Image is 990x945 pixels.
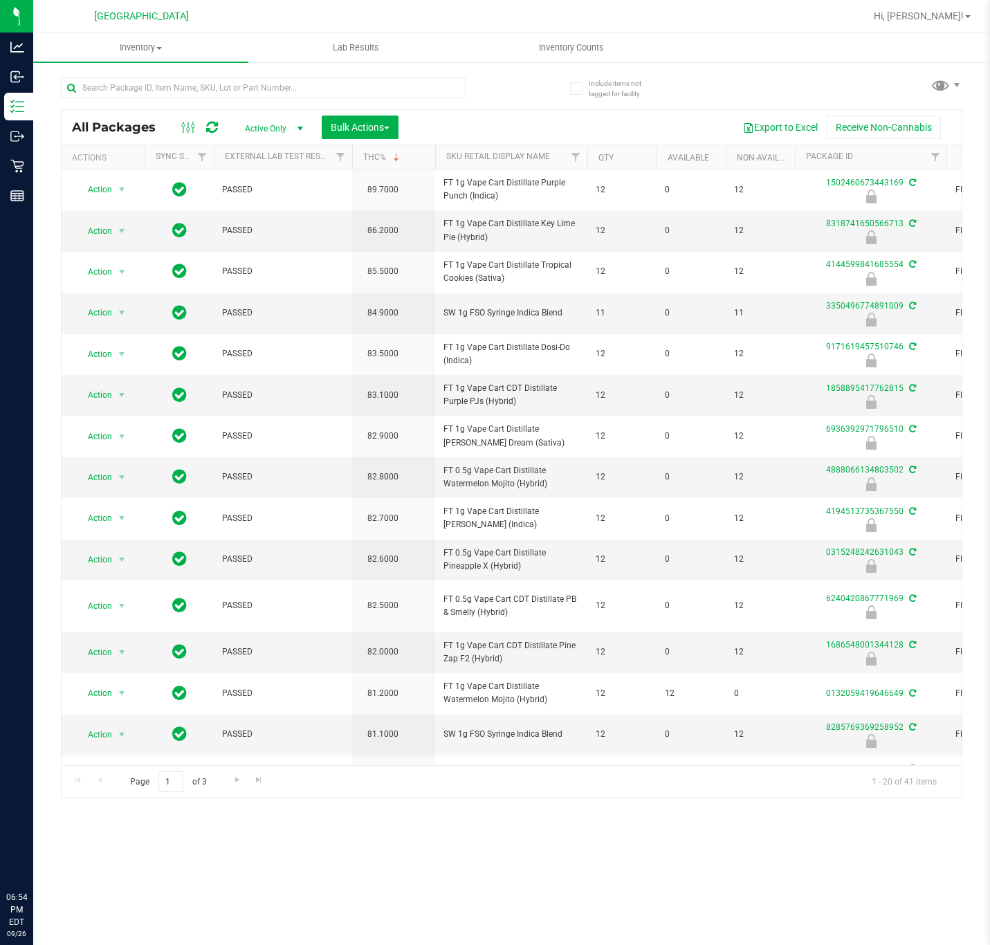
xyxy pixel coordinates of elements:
[826,465,904,475] a: 4888066134803502
[72,120,169,135] span: All Packages
[113,683,131,703] span: select
[75,221,113,241] span: Action
[589,78,658,99] span: Include items not tagged for facility
[793,354,949,367] div: Newly Received
[806,152,853,161] a: Package ID
[596,687,648,700] span: 12
[75,596,113,616] span: Action
[443,505,579,531] span: FT 1g Vape Cart Distillate [PERSON_NAME] (Indica)
[793,313,949,327] div: Newly Received
[596,645,648,659] span: 12
[172,549,187,569] span: In Sync
[222,306,344,320] span: PASSED
[734,553,787,566] span: 12
[596,512,648,525] span: 12
[907,722,916,732] span: Sync from Compliance System
[118,771,218,793] span: Page of 3
[734,224,787,237] span: 12
[172,262,187,281] span: In Sync
[734,470,787,484] span: 12
[222,553,344,566] span: PASSED
[793,190,949,203] div: Newly Received
[793,605,949,619] div: Newly Received
[793,477,949,491] div: Newly Received
[793,272,949,286] div: Newly Received
[826,506,904,516] a: 4194513735367550
[113,427,131,446] span: select
[75,180,113,199] span: Action
[156,152,209,161] a: Sync Status
[734,430,787,443] span: 12
[907,764,916,773] span: Sync from Compliance System
[113,221,131,241] span: select
[907,506,916,516] span: Sync from Compliance System
[596,430,648,443] span: 12
[826,547,904,557] a: 0315248242631043
[596,389,648,402] span: 12
[225,152,333,161] a: External Lab Test Result
[329,145,352,169] a: Filter
[826,178,904,187] a: 1502460673443169
[360,221,405,241] span: 86.2000
[249,771,269,790] a: Go to the last page
[443,762,579,789] span: FT 1g Vape Cart Distillate Strawberry Cough (Hybrid-Sativa)
[222,347,344,360] span: PASSED
[75,550,113,569] span: Action
[222,183,344,196] span: PASSED
[75,725,113,744] span: Action
[222,728,344,741] span: PASSED
[222,687,344,700] span: PASSED
[113,385,131,405] span: select
[331,122,389,133] span: Bulk Actions
[598,153,614,163] a: Qty
[443,176,579,203] span: FT 1g Vape Cart Distillate Purple Punch (Indica)
[360,549,405,569] span: 82.6000
[222,645,344,659] span: PASSED
[596,183,648,196] span: 12
[360,303,405,323] span: 84.9000
[75,385,113,405] span: Action
[222,599,344,612] span: PASSED
[75,303,113,322] span: Action
[734,116,827,139] button: Export to Excel
[172,180,187,199] span: In Sync
[665,687,717,700] span: 12
[6,928,27,939] p: 09/26
[734,389,787,402] span: 12
[113,643,131,662] span: select
[443,639,579,666] span: FT 1g Vape Cart CDT Distillate Pine Zap F2 (Hybrid)
[665,306,717,320] span: 0
[665,265,717,278] span: 0
[907,424,916,434] span: Sync from Compliance System
[360,180,405,200] span: 89.7000
[793,230,949,244] div: Newly Received
[443,341,579,367] span: FT 1g Vape Cart Distillate Dosi-Do (Indica)
[907,342,916,351] span: Sync from Compliance System
[172,508,187,528] span: In Sync
[222,224,344,237] span: PASSED
[734,265,787,278] span: 12
[565,145,587,169] a: Filter
[665,645,717,659] span: 0
[861,771,948,792] span: 1 - 20 of 41 items
[222,430,344,443] span: PASSED
[907,383,916,393] span: Sync from Compliance System
[596,728,648,741] span: 12
[907,688,916,698] span: Sync from Compliance System
[907,301,916,311] span: Sync from Compliance System
[443,593,579,619] span: FT 0.5g Vape Cart CDT Distillate PB & Smelly (Hybrid)
[665,470,717,484] span: 0
[665,599,717,612] span: 0
[793,652,949,666] div: Newly Received
[665,224,717,237] span: 0
[907,640,916,650] span: Sync from Compliance System
[113,180,131,199] span: select
[360,596,405,616] span: 82.5000
[826,301,904,311] a: 3350496774891009
[665,347,717,360] span: 0
[113,725,131,744] span: select
[737,153,798,163] a: Non-Available
[826,764,904,773] a: 3846762364882869
[826,640,904,650] a: 1686548001344128
[826,259,904,269] a: 4144599841685554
